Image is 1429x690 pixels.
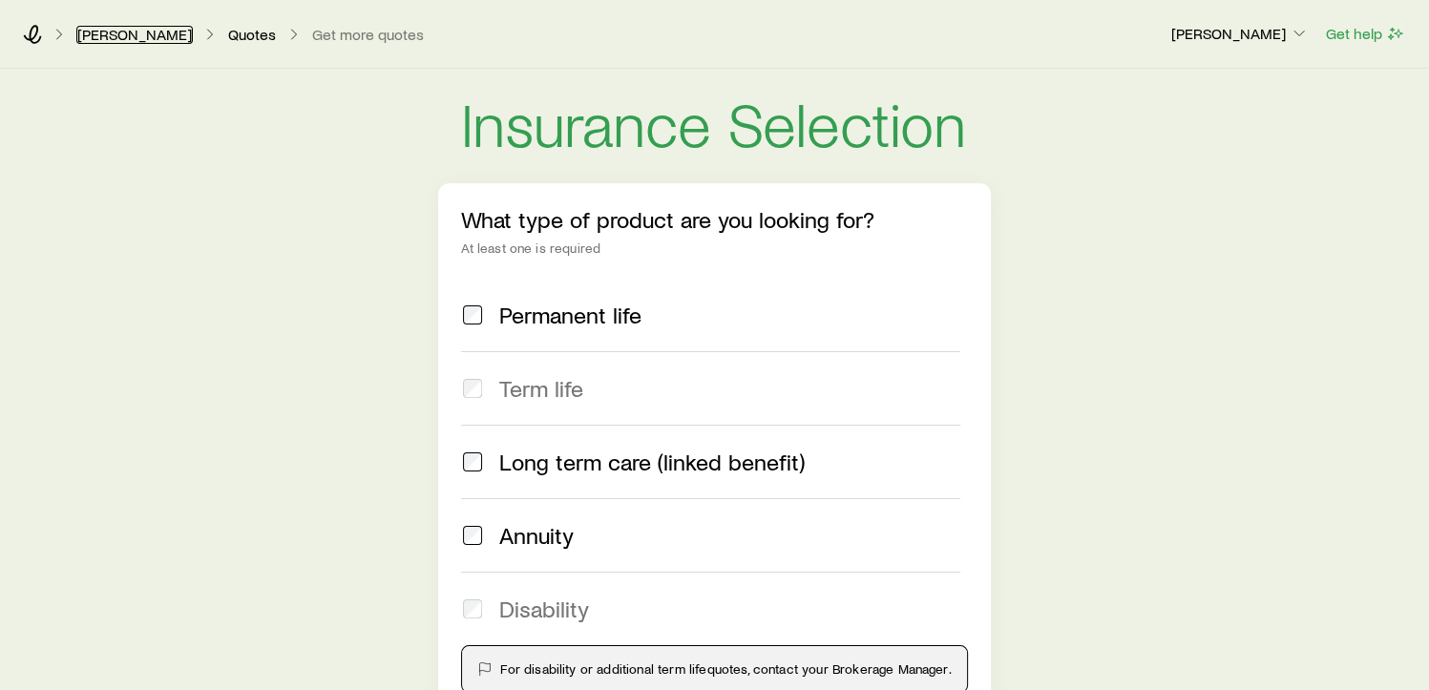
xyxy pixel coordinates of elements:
[463,305,482,324] input: Permanent life
[499,522,574,549] span: Annuity
[499,596,589,622] span: Disability
[1325,23,1406,45] button: Get help
[477,661,951,677] div: For disability or additional term life quotes, contact your Brokerage Manager.
[1170,23,1310,46] button: [PERSON_NAME]
[499,302,641,328] span: Permanent life
[499,449,805,475] span: Long term care (linked benefit)
[499,375,583,402] span: Term life
[463,452,482,471] input: Long term care (linked benefit)
[76,26,193,44] a: [PERSON_NAME]
[461,240,967,256] div: At least one is required
[461,92,967,153] h1: Insurance Selection
[461,206,967,233] p: What type of product are you looking for?
[463,599,482,618] input: Disability
[1171,24,1309,43] p: [PERSON_NAME]
[227,26,277,44] a: Quotes
[463,526,482,545] input: Annuity
[311,26,425,44] button: Get more quotes
[463,379,482,398] input: Term life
